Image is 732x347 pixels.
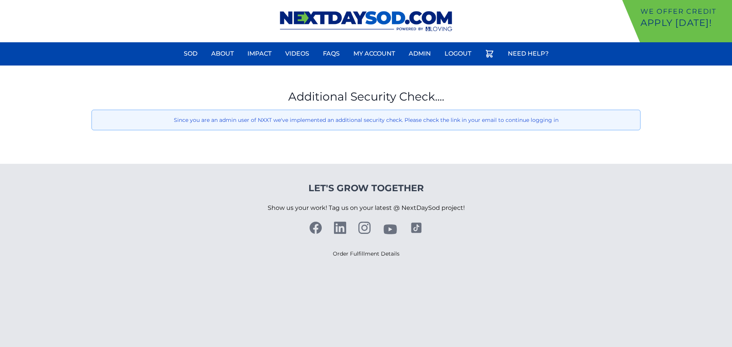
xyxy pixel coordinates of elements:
p: Since you are an admin user of NXXT we've implemented an additional security check. Please check ... [98,116,634,124]
a: My Account [349,45,400,63]
p: We offer Credit [640,6,729,17]
h1: Additional Security Check.... [91,90,640,104]
a: Videos [281,45,314,63]
a: Admin [404,45,435,63]
h4: Let's Grow Together [268,182,465,194]
a: Sod [179,45,202,63]
a: About [207,45,238,63]
a: FAQs [318,45,344,63]
a: Order Fulfillment Details [333,250,400,257]
p: Apply [DATE]! [640,17,729,29]
a: Logout [440,45,476,63]
a: Need Help? [503,45,553,63]
a: Impact [243,45,276,63]
p: Show us your work! Tag us on your latest @ NextDaySod project! [268,194,465,222]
